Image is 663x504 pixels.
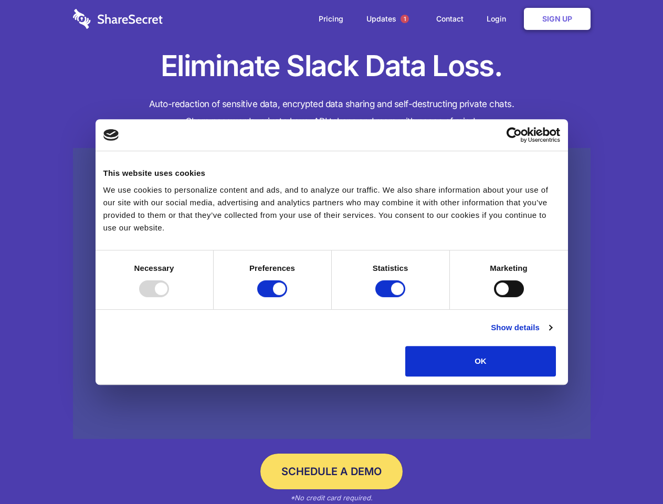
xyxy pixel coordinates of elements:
button: OK [405,346,556,376]
a: Wistia video thumbnail [73,148,591,439]
a: Schedule a Demo [260,454,403,489]
strong: Marketing [490,264,528,272]
h4: Auto-redaction of sensitive data, encrypted data sharing and self-destructing private chats. Shar... [73,96,591,130]
div: This website uses cookies [103,167,560,180]
a: Contact [426,3,474,35]
h1: Eliminate Slack Data Loss. [73,47,591,85]
strong: Necessary [134,264,174,272]
strong: Statistics [373,264,408,272]
a: Login [476,3,522,35]
a: Pricing [308,3,354,35]
a: Sign Up [524,8,591,30]
img: logo-wordmark-white-trans-d4663122ce5f474addd5e946df7df03e33cb6a1c49d2221995e7729f52c070b2.svg [73,9,163,29]
em: *No credit card required. [290,493,373,502]
div: We use cookies to personalize content and ads, and to analyze our traffic. We also share informat... [103,184,560,234]
strong: Preferences [249,264,295,272]
img: logo [103,129,119,141]
a: Usercentrics Cookiebot - opens in a new window [468,127,560,143]
a: Show details [491,321,552,334]
span: 1 [401,15,409,23]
